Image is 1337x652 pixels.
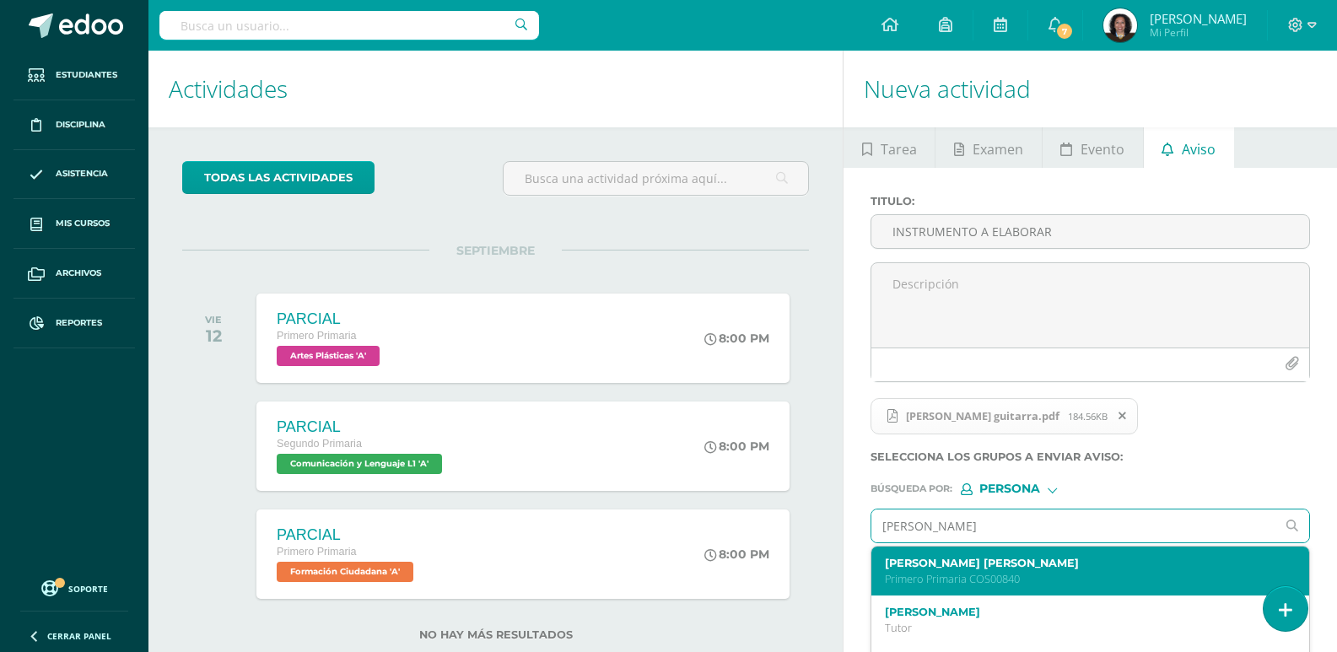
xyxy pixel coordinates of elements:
[1108,407,1137,425] span: Remover archivo
[885,572,1278,586] p: Primero Primaria COS00840
[13,150,135,200] a: Asistencia
[159,11,539,40] input: Busca un usuario...
[871,215,1309,248] input: Titulo
[56,167,108,181] span: Asistencia
[979,484,1040,493] span: Persona
[1144,127,1234,168] a: Aviso
[1068,410,1108,423] span: 184.56KB
[864,51,1317,127] h1: Nueva actividad
[429,243,562,258] span: SEPTIEMBRE
[20,576,128,599] a: Soporte
[1150,25,1247,40] span: Mi Perfil
[277,346,380,366] span: Artes Plásticas 'A'
[961,483,1087,495] div: [object Object]
[885,557,1278,569] label: [PERSON_NAME] [PERSON_NAME]
[844,127,935,168] a: Tarea
[1055,22,1074,40] span: 7
[182,161,375,194] a: todas las Actividades
[169,51,822,127] h1: Actividades
[277,418,446,436] div: PARCIAL
[13,100,135,150] a: Disciplina
[935,127,1041,168] a: Examen
[1182,129,1216,170] span: Aviso
[898,409,1068,423] span: [PERSON_NAME] guitarra.pdf
[1043,127,1143,168] a: Evento
[277,310,384,328] div: PARCIAL
[277,546,356,558] span: Primero Primaria
[973,129,1023,170] span: Examen
[704,331,769,346] div: 8:00 PM
[1150,10,1247,27] span: [PERSON_NAME]
[704,547,769,562] div: 8:00 PM
[205,314,222,326] div: VIE
[277,438,362,450] span: Segundo Primaria
[182,628,809,641] label: No hay más resultados
[871,398,1138,435] span: KEYLIN guitarra.pdf
[13,51,135,100] a: Estudiantes
[277,526,418,544] div: PARCIAL
[871,450,1310,463] label: Selecciona los grupos a enviar aviso :
[13,199,135,249] a: Mis cursos
[885,606,1278,618] label: [PERSON_NAME]
[871,195,1310,207] label: Titulo :
[47,630,111,642] span: Cerrar panel
[1081,129,1124,170] span: Evento
[704,439,769,454] div: 8:00 PM
[1103,8,1137,42] img: 1c8923e76ea64e00436fe67413b3b1a1.png
[277,330,356,342] span: Primero Primaria
[881,129,917,170] span: Tarea
[56,68,117,82] span: Estudiantes
[205,326,222,346] div: 12
[56,118,105,132] span: Disciplina
[871,509,1275,542] input: Ej. Mario Galindo
[871,484,952,493] span: Búsqueda por :
[68,583,108,595] span: Soporte
[277,454,442,474] span: Comunicación y Lenguaje L1 'A'
[504,162,809,195] input: Busca una actividad próxima aquí...
[56,217,110,230] span: Mis cursos
[277,562,413,582] span: Formación Ciudadana 'A'
[13,299,135,348] a: Reportes
[13,249,135,299] a: Archivos
[56,267,101,280] span: Archivos
[885,621,1278,635] p: Tutor
[56,316,102,330] span: Reportes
